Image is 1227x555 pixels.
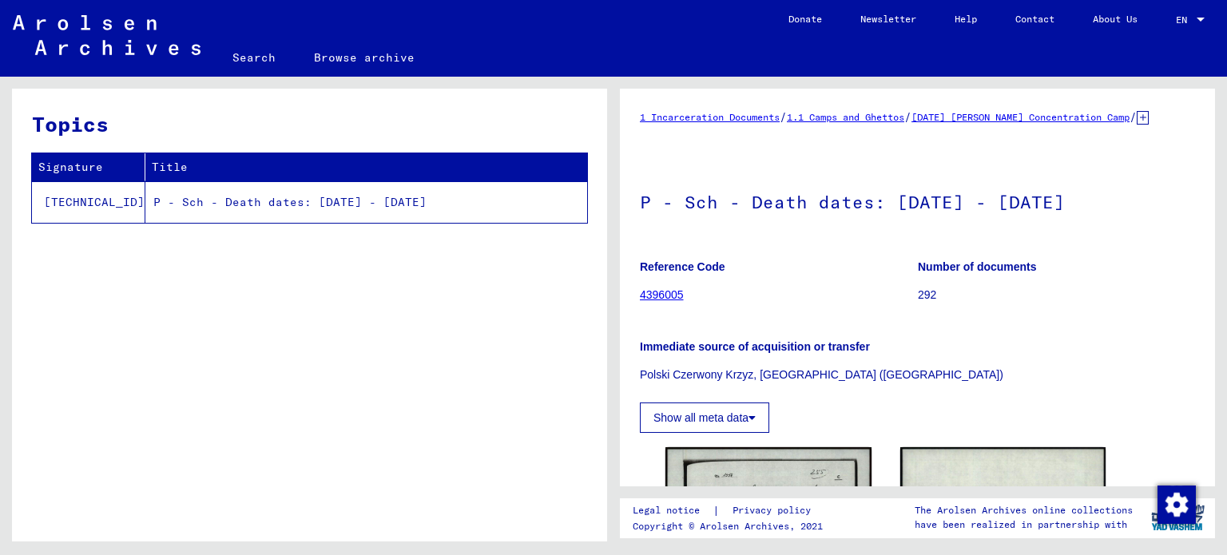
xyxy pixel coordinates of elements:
a: [DATE] [PERSON_NAME] Concentration Camp [911,111,1130,123]
td: P - Sch - Death dates: [DATE] - [DATE] [145,181,587,223]
a: Search [213,38,295,77]
th: Signature [32,153,145,181]
p: 292 [918,287,1195,303]
h3: Topics [32,109,586,140]
a: Legal notice [633,502,713,519]
p: Copyright © Arolsen Archives, 2021 [633,519,830,533]
a: 1.1 Camps and Ghettos [787,111,904,123]
span: EN [1176,14,1193,26]
p: The Arolsen Archives online collections [915,503,1133,517]
b: Reference Code [640,260,725,273]
img: Change consent [1158,486,1196,524]
img: yv_logo.png [1148,498,1208,537]
a: 4396005 [640,288,684,301]
span: / [1130,109,1137,124]
div: | [633,502,830,519]
a: Privacy policy [720,502,830,519]
b: Immediate source of acquisition or transfer [640,340,870,353]
a: Browse archive [295,38,434,77]
button: Show all meta data [640,402,769,433]
h1: P - Sch - Death dates: [DATE] - [DATE] [640,165,1195,236]
th: Title [145,153,587,181]
p: have been realized in partnership with [915,517,1133,532]
p: Polski Czerwony Krzyz, [GEOGRAPHIC_DATA] ([GEOGRAPHIC_DATA]) [640,367,1195,383]
span: / [780,109,787,124]
img: Arolsen_neg.svg [13,15,201,55]
td: [TECHNICAL_ID] [32,181,145,223]
b: Number of documents [918,260,1037,273]
span: / [904,109,911,124]
a: 1 Incarceration Documents [640,111,780,123]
